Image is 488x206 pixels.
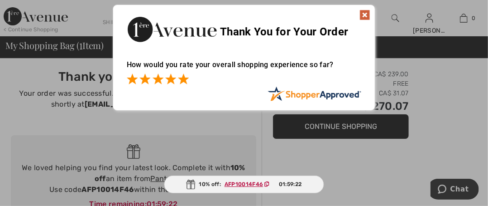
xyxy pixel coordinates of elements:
[220,25,348,38] span: Thank You for Your Order
[127,51,361,86] div: How would you rate your overall shopping experience so far?
[127,14,217,44] img: Thank You for Your Order
[225,181,263,187] ins: AFP10014F46
[187,180,196,189] img: Gift.svg
[279,180,301,188] span: 01:59:22
[164,176,324,193] div: 10% off:
[359,10,370,20] img: x
[20,6,38,15] span: Chat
